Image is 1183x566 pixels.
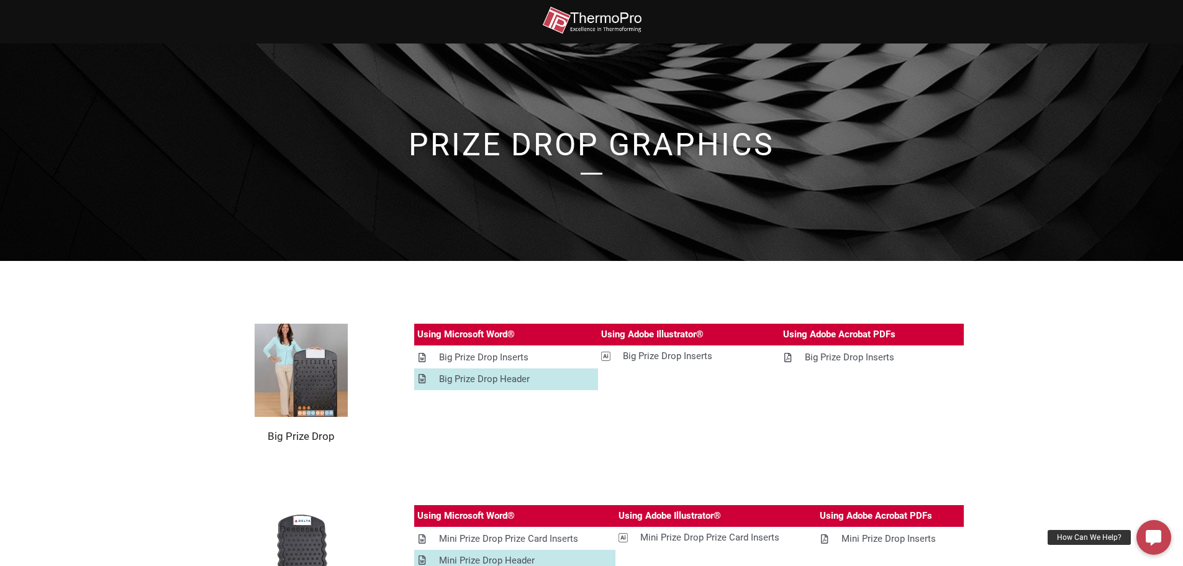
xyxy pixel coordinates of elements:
[783,327,895,342] div: Using Adobe Acrobat PDFs
[414,347,598,368] a: Big Prize Drop Inserts
[841,531,936,547] div: Mini Prize Drop Inserts
[623,349,712,364] div: Big Prize Drop Inserts
[417,508,515,524] div: Using Microsoft Word®
[414,368,598,390] a: Big Prize Drop Header
[439,372,530,387] div: Big Prize Drop Header
[780,347,964,368] a: Big Prize Drop Inserts
[219,429,383,443] h2: Big Prize Drop
[619,508,721,524] div: Using Adobe Illustrator®
[615,527,817,549] a: Mini Prize Drop Prize Card Inserts
[439,531,578,547] div: Mini Prize Drop Prize Card Inserts
[417,327,515,342] div: Using Microsoft Word®
[817,528,964,550] a: Mini Prize Drop Inserts
[598,345,780,367] a: Big Prize Drop Inserts
[601,327,704,342] div: Using Adobe Illustrator®
[1136,520,1171,555] a: How Can We Help?
[238,129,946,160] h1: Prize Drop Graphics
[820,508,932,524] div: Using Adobe Acrobat PDFs
[439,350,528,365] div: Big Prize Drop Inserts
[542,6,641,34] img: thermopro-logo-non-iso
[1048,530,1131,545] div: How Can We Help?
[414,528,615,550] a: Mini Prize Drop Prize Card Inserts
[640,530,779,545] div: Mini Prize Drop Prize Card Inserts
[805,350,894,365] div: Big Prize Drop Inserts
